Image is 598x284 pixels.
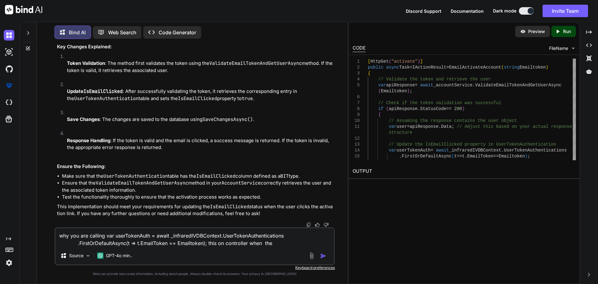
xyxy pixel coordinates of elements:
span: . [465,154,467,159]
span: = [407,124,410,129]
li: Test the functionality thoroughly to ensure that the activation process works as expected. [62,194,334,201]
span: FirstOrDefaultAsync [402,154,452,159]
p: This implementation should meet your requirements for updating the status when the user clicks th... [57,203,334,217]
code: ValidateEmailTokenAndGetUserAsync [209,60,302,66]
img: icon [320,253,326,259]
div: 11 [353,124,360,130]
span: Task [399,65,410,70]
span: ( [389,59,391,64]
p: Code Generator [159,29,196,36]
div: 8 [353,106,360,112]
span: // Check if the token validation was successful [378,100,501,105]
div: 16 [353,159,360,165]
span: { [378,112,381,117]
code: UserTokenAuthentication [103,173,168,179]
strong: Update [67,88,123,94]
span: user [396,124,407,129]
span: // Adjust this based on your actual response [457,124,572,129]
code: true [242,95,253,102]
img: attachment [308,252,315,259]
code: BIT [280,173,289,179]
span: t [462,154,464,159]
img: Bind AI [5,5,42,14]
span: ) [407,89,410,94]
span: HttpGet [370,59,389,64]
span: => [457,154,462,159]
span: Emailtoken [520,65,546,70]
span: "activate" [391,59,417,64]
span: . [439,124,441,129]
span: await [420,83,433,88]
span: FileName [549,45,568,51]
span: if [378,106,383,111]
img: dislike [324,222,329,227]
strong: Token Validation [67,60,105,66]
span: ( [452,154,454,159]
span: Emailtoken [499,154,525,159]
span: apiResponse [386,83,415,88]
span: == [493,154,499,159]
span: public [368,65,383,70]
span: 200 [454,106,462,111]
p: : After successfully validating the token, it retrieves the corresponding entry in the table and ... [67,88,334,102]
div: CODE [353,45,366,52]
p: Bind can provide inaccurate information, including about people. Always double-check its answers.... [55,272,335,276]
img: Pick Models [85,253,91,258]
span: apiResponse [389,106,417,111]
span: Dark mode [493,8,516,14]
li: Make sure that the table has the column defined as a type. [62,173,334,180]
span: > [446,65,449,70]
img: copy [306,222,311,227]
img: githubDark [4,64,14,74]
code: AccountService [221,180,261,186]
button: Documentation [451,8,484,14]
code: IsEmailClicked [196,173,235,179]
span: IActionResult [412,65,446,70]
span: EmailActivateAccount [449,65,501,70]
span: var [389,124,396,129]
span: ) [546,65,548,70]
span: UserTokenAuthentications [504,148,567,153]
span: Discord Support [406,8,441,14]
button: Invite Team [543,5,588,17]
span: . [417,106,420,111]
code: UserTokenAuthentication [74,95,139,102]
p: Preview [528,28,545,35]
div: 15 [353,153,360,159]
p: : The changes are saved to the database using . [67,116,334,123]
img: darkChat [4,30,14,41]
span: ; [410,89,412,94]
span: ( [386,106,388,111]
span: . [399,154,401,159]
code: SaveChangesAsync() [202,116,253,123]
code: IsEmailClicked [210,204,249,210]
span: == [446,106,452,111]
textarea: why you are calling var userTokenAuth = await _infraredIVDBContext.UserTokenAuthentications .Firs... [55,228,334,247]
span: // Update the IsEmailClicked property in UserToken [389,142,520,147]
div: 1 [353,59,360,65]
img: like [315,222,320,227]
span: _accountService [433,83,472,88]
div: 7 [353,100,360,106]
code: IsEmailClicked [178,95,217,102]
p: GPT-4o min.. [106,253,132,259]
img: cloudideIcon [4,97,14,108]
div: 3 [353,70,360,76]
span: ) [417,59,420,64]
div: 9 [353,112,360,118]
div: 14 [353,147,360,153]
li: Ensure that the method in your correctly retrieves the user and the associated token information. [62,180,334,194]
span: . [472,83,475,88]
p: Source [69,253,83,259]
span: [ [368,59,370,64]
img: darkAi-studio [4,47,14,57]
span: < [410,65,412,70]
p: Web Search [108,29,136,36]
span: await [436,148,449,153]
span: ) [525,154,527,159]
h3: Key Changes Explained: [57,43,334,51]
span: t [454,154,457,159]
div: 12 [353,136,360,142]
div: 4 [353,76,360,82]
span: userTokenAuth [396,148,430,153]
